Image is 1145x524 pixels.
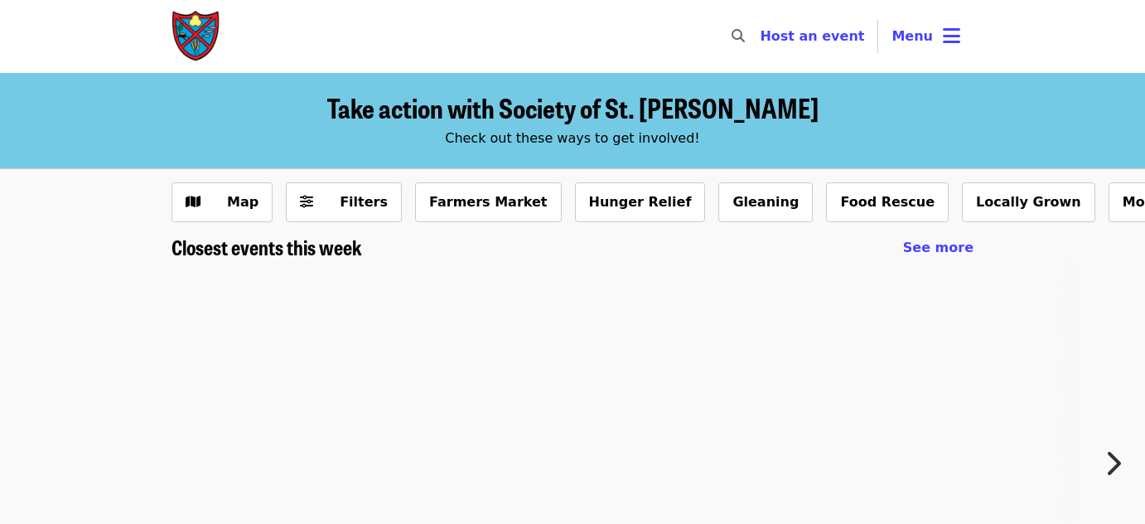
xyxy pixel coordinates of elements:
i: bars icon [943,24,960,48]
button: Hunger Relief [575,182,706,222]
button: Locally Grown [962,182,1095,222]
span: Filters [340,194,388,210]
i: sliders-h icon [300,194,313,210]
button: Farmers Market [415,182,562,222]
i: map icon [186,194,200,210]
div: Closest events this week [158,235,987,260]
button: Toggle account menu [878,17,973,56]
i: search icon [732,28,745,44]
span: Take action with Society of St. [PERSON_NAME] [327,88,819,127]
input: Search [755,17,768,56]
i: chevron-right icon [1104,448,1121,479]
button: Food Rescue [826,182,949,222]
span: Map [227,194,258,210]
button: Next item [1090,440,1145,487]
img: Society of St. Andrew - Home [172,10,221,63]
button: Filters (0 selected) [286,182,402,222]
button: Gleaning [718,182,813,222]
a: See more [903,238,973,258]
span: Menu [891,28,933,44]
div: Check out these ways to get involved! [172,129,973,148]
a: Host an event [760,28,864,44]
span: See more [903,240,973,255]
span: Closest events this week [172,232,362,261]
a: Closest events this week [172,235,362,260]
button: Show map view [172,182,273,222]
